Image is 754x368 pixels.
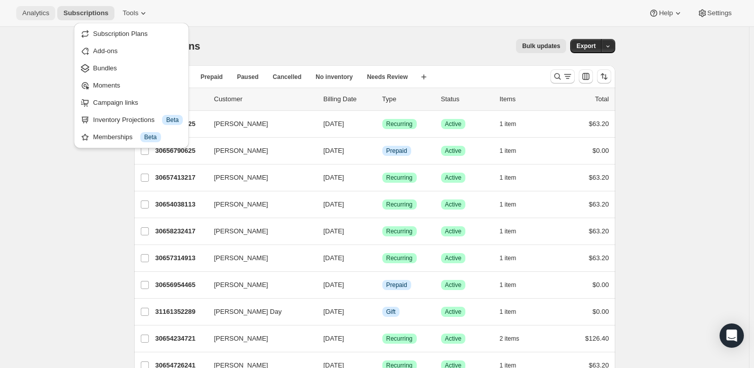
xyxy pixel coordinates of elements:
span: Active [445,200,462,209]
div: 30654234721[PERSON_NAME][DATE]SuccessRecurringSuccessActive2 items$126.40 [155,332,609,346]
span: [DATE] [324,254,344,262]
span: [DATE] [324,308,344,315]
span: [PERSON_NAME] [214,334,268,344]
span: [PERSON_NAME] [214,280,268,290]
span: Recurring [386,254,413,262]
span: 1 item [500,200,517,209]
p: Total [595,94,609,104]
span: Export [576,42,596,50]
span: [DATE] [324,147,344,154]
p: 30656954465 [155,280,206,290]
button: Memberships [77,129,186,145]
button: [PERSON_NAME] [208,196,309,213]
button: 1 item [500,224,528,238]
button: 1 item [500,305,528,319]
button: [PERSON_NAME] [208,277,309,293]
span: 1 item [500,227,517,235]
div: Memberships [93,132,183,142]
span: $63.20 [589,120,609,128]
button: [PERSON_NAME] [208,223,309,239]
div: 31161352289[PERSON_NAME] Day[DATE]InfoGiftSuccessActive1 item$0.00 [155,305,609,319]
span: Active [445,227,462,235]
span: Active [445,308,462,316]
button: 1 item [500,278,528,292]
span: Active [445,254,462,262]
span: Recurring [386,120,413,128]
div: 30657413217[PERSON_NAME][DATE]SuccessRecurringSuccessActive1 item$63.20 [155,171,609,185]
span: Active [445,174,462,182]
span: Beta [166,116,179,124]
span: Moments [93,81,120,89]
button: Settings [691,6,738,20]
span: Prepaid [386,281,407,289]
span: Prepaid [386,147,407,155]
span: $126.40 [585,335,609,342]
span: Prepaid [201,73,223,81]
span: 1 item [500,308,517,316]
span: Cancelled [273,73,302,81]
span: Recurring [386,200,413,209]
span: [PERSON_NAME] [214,173,268,183]
span: Campaign links [93,99,138,106]
button: Add-ons [77,43,186,59]
span: $63.20 [589,254,609,262]
button: Customize table column order and visibility [579,69,593,84]
span: Subscription Plans [93,30,148,37]
div: 30655971425[PERSON_NAME][DATE]SuccessRecurringSuccessActive1 item$63.20 [155,117,609,131]
span: Beta [144,133,157,141]
span: Active [445,335,462,343]
button: Help [643,6,689,20]
span: [PERSON_NAME] [214,199,268,210]
button: 1 item [500,144,528,158]
button: Subscription Plans [77,26,186,42]
button: [PERSON_NAME] [208,143,309,159]
span: [DATE] [324,335,344,342]
span: [DATE] [324,227,344,235]
span: 1 item [500,254,517,262]
button: Subscriptions [57,6,114,20]
span: Active [445,120,462,128]
span: $0.00 [592,281,609,289]
span: [PERSON_NAME] Day [214,307,282,317]
button: Campaign links [77,95,186,111]
span: No inventory [315,73,352,81]
span: Active [445,147,462,155]
span: Help [659,9,672,17]
span: $0.00 [592,147,609,154]
button: Create new view [416,70,432,84]
p: Status [441,94,492,104]
div: 30658232417[PERSON_NAME][DATE]SuccessRecurringSuccessActive1 item$63.20 [155,224,609,238]
div: Items [500,94,550,104]
button: Moments [77,77,186,94]
button: Tools [116,6,154,20]
div: 30656790625[PERSON_NAME][DATE]InfoPrepaidSuccessActive1 item$0.00 [155,144,609,158]
button: Bundles [77,60,186,76]
span: 1 item [500,281,517,289]
div: IDCustomerBilling DateTypeStatusItemsTotal [155,94,609,104]
span: Analytics [22,9,49,17]
button: 1 item [500,197,528,212]
span: $0.00 [592,308,609,315]
div: Inventory Projections [93,115,183,125]
span: [PERSON_NAME] [214,119,268,129]
button: 1 item [500,251,528,265]
button: 1 item [500,117,528,131]
span: Bulk updates [522,42,560,50]
span: Needs Review [367,73,408,81]
button: 2 items [500,332,531,346]
button: [PERSON_NAME] [208,170,309,186]
button: [PERSON_NAME] [208,331,309,347]
button: Inventory Projections [77,112,186,128]
div: 30654038113[PERSON_NAME][DATE]SuccessRecurringSuccessActive1 item$63.20 [155,197,609,212]
div: Type [382,94,433,104]
p: 30658232417 [155,226,206,236]
span: 1 item [500,147,517,155]
span: Subscriptions [63,9,108,17]
button: Bulk updates [516,39,566,53]
button: [PERSON_NAME] Day [208,304,309,320]
button: Analytics [16,6,55,20]
span: Active [445,281,462,289]
span: [DATE] [324,174,344,181]
span: Recurring [386,335,413,343]
div: Open Intercom Messenger [720,323,744,348]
